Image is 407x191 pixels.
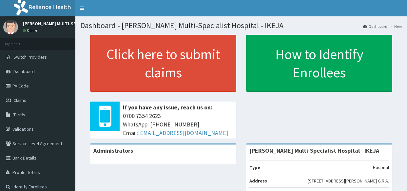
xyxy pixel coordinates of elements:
span: Claims [13,97,26,103]
p: Hospital [373,164,389,171]
strong: [PERSON_NAME] Multi-Specialist Hospital - IKEJA [249,147,379,154]
span: Tariffs [13,112,25,118]
span: 0700 7354 2623 WhatsApp: [PHONE_NUMBER] Email: [123,112,233,137]
a: Dashboard [363,24,387,29]
b: Type [249,164,260,170]
h1: Dashboard - [PERSON_NAME] Multi-Specialist Hospital - IKEJA [80,21,402,30]
b: If you have any issue, reach us on: [123,104,212,111]
b: Address [249,178,267,184]
img: User Image [3,20,18,34]
span: Dashboard [13,68,35,74]
a: Online [23,28,39,33]
b: Administrators [93,147,133,154]
a: [EMAIL_ADDRESS][DOMAIN_NAME] [138,129,228,137]
a: How to Identify Enrollees [246,35,392,92]
span: Switch Providers [13,54,47,60]
p: [STREET_ADDRESS][PERSON_NAME] G.R.A. [308,178,389,184]
a: Click here to submit claims [90,35,236,92]
p: [PERSON_NAME] MULTI-SPECIALIST HOSPITAL [23,21,115,26]
li: Here [388,24,402,29]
